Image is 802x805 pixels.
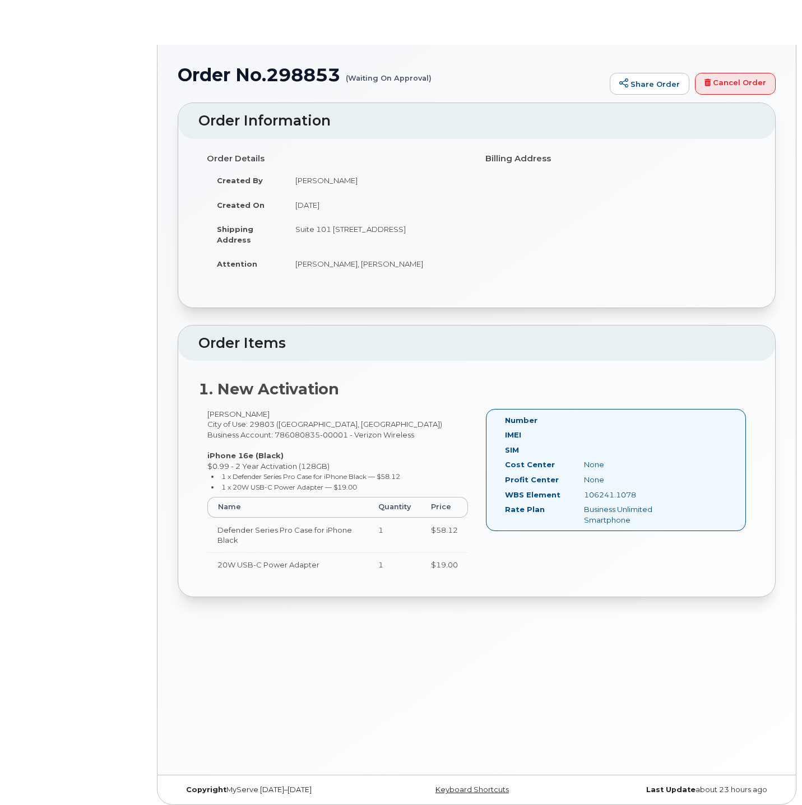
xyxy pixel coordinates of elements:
[421,518,468,552] td: $58.12
[178,785,377,794] div: MyServe [DATE]–[DATE]
[610,73,689,95] a: Share Order
[221,483,357,491] small: 1 x 20W USB-C Power Adapter — $19.00
[178,65,604,85] h1: Order No.298853
[576,785,776,794] div: about 23 hours ago
[485,154,747,164] h4: Billing Address
[646,785,696,794] strong: Last Update
[285,168,469,193] td: [PERSON_NAME]
[368,518,421,552] td: 1
[285,252,469,276] td: [PERSON_NAME], [PERSON_NAME]
[505,474,559,485] label: Profit Center
[505,490,560,500] label: WBS Element
[285,217,469,252] td: Suite 101 [STREET_ADDRESS]
[576,474,687,485] div: None
[421,552,468,577] td: $19.00
[207,497,368,517] th: Name
[421,497,468,517] th: Price
[505,445,519,455] label: SIM
[576,490,687,500] div: 106241.1078
[368,497,421,517] th: Quantity
[198,380,339,398] strong: 1. New Activation
[186,785,226,794] strong: Copyright
[207,552,368,577] td: 20W USB-C Power Adapter
[217,259,257,268] strong: Attention
[217,201,265,210] strong: Created On
[505,430,521,440] label: IMEI
[576,504,687,525] div: Business Unlimited Smartphone
[217,176,263,185] strong: Created By
[435,785,509,794] a: Keyboard Shortcuts
[198,409,477,587] div: [PERSON_NAME] City of Use: 29803 ([GEOGRAPHIC_DATA], [GEOGRAPHIC_DATA]) Business Account: 7860808...
[505,415,537,426] label: Number
[695,73,776,95] a: Cancel Order
[505,504,545,515] label: Rate Plan
[207,154,469,164] h4: Order Details
[198,113,755,129] h2: Order Information
[198,336,755,351] h2: Order Items
[346,65,432,82] small: (Waiting On Approval)
[368,552,421,577] td: 1
[285,193,469,217] td: [DATE]
[207,451,284,460] strong: iPhone 16e (Black)
[207,518,368,552] td: Defender Series Pro Case for iPhone Black
[505,459,555,470] label: Cost Center
[221,472,400,481] small: 1 x Defender Series Pro Case for iPhone Black — $58.12
[217,225,253,244] strong: Shipping Address
[576,459,687,470] div: None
